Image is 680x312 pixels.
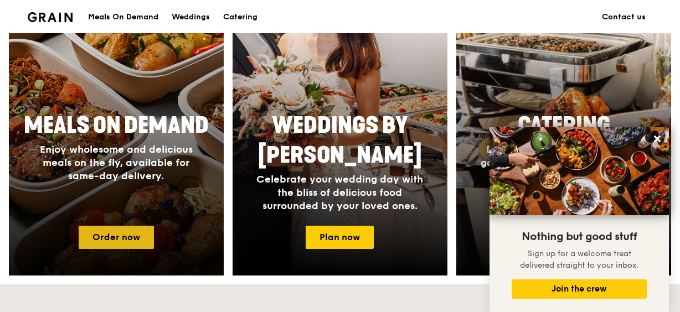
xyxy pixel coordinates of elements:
span: Sign up for a welcome treat delivered straight to your inbox. [520,249,638,270]
img: DSC07876-Edit02-Large.jpeg [490,127,669,215]
a: Plan now [306,226,374,249]
a: Catering [217,1,264,34]
div: Catering [223,1,257,34]
button: Join the crew [512,279,647,299]
span: Catering [518,112,610,139]
div: Weddings [172,1,210,34]
a: Contact us [595,1,652,34]
div: Meals On Demand [88,1,158,34]
span: Nothing but good stuff [522,230,637,243]
span: Weddings by [PERSON_NAME] [258,112,422,169]
a: Weddings [165,1,217,34]
img: Grain [28,12,73,22]
span: Meals On Demand [24,112,209,139]
span: Enjoy wholesome and delicious meals on the fly, available for same-day delivery. [40,143,193,182]
span: Celebrate your wedding day with the bliss of delicious food surrounded by your loved ones. [256,173,423,212]
a: Order now [79,226,154,249]
button: Close [648,130,666,148]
